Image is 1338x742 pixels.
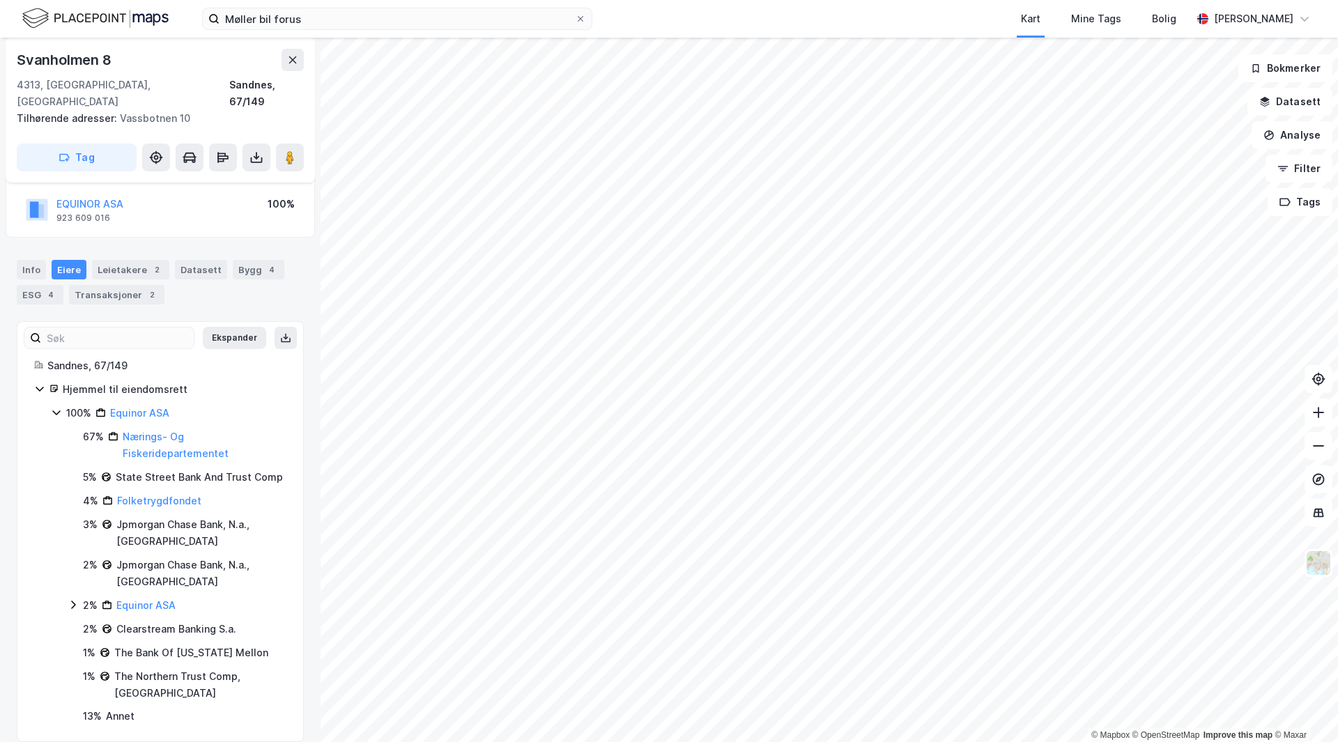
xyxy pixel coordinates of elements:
div: Sandnes, 67/149 [47,357,286,374]
div: Sandnes, 67/149 [229,77,304,110]
div: Jpmorgan Chase Bank, N.a., [GEOGRAPHIC_DATA] [116,516,286,550]
div: 4 [265,263,279,277]
button: Bokmerker [1238,54,1332,82]
a: Equinor ASA [110,407,169,419]
button: Tags [1268,188,1332,216]
iframe: Chat Widget [1268,675,1338,742]
div: Info [17,260,46,279]
a: Nærings- Og Fiskeridepartementet [123,431,229,459]
div: 4313, [GEOGRAPHIC_DATA], [GEOGRAPHIC_DATA] [17,77,229,110]
div: 1% [83,668,95,685]
div: The Northern Trust Comp, [GEOGRAPHIC_DATA] [114,668,286,702]
div: 5% [83,469,97,486]
div: 2 [145,288,159,302]
div: 100% [268,196,295,212]
a: Folketrygdfondet [117,495,201,507]
div: 1% [83,644,95,661]
div: Hjemmel til eiendomsrett [63,381,286,398]
div: [PERSON_NAME] [1214,10,1293,27]
div: Mine Tags [1071,10,1121,27]
div: 100% [66,405,91,422]
div: Transaksjoner [69,285,164,304]
div: Svanholmen 8 [17,49,114,71]
a: Mapbox [1091,730,1130,740]
div: Leietakere [92,260,169,279]
div: 4 [44,288,58,302]
div: Annet [106,708,134,725]
input: Søk [41,327,194,348]
input: Søk på adresse, matrikkel, gårdeiere, leietakere eller personer [220,8,575,29]
div: Vassbotnen 10 [17,110,293,127]
a: OpenStreetMap [1132,730,1200,740]
div: 4% [83,493,98,509]
div: Bolig [1152,10,1176,27]
div: 2% [83,597,98,614]
div: Jpmorgan Chase Bank, N.a., [GEOGRAPHIC_DATA] [116,557,286,590]
div: 2% [83,557,98,573]
div: Datasett [175,260,227,279]
button: Filter [1266,155,1332,183]
div: The Bank Of [US_STATE] Mellon [114,644,268,661]
div: 3% [83,516,98,533]
div: 2% [83,621,98,637]
div: ESG [17,285,63,304]
span: Tilhørende adresser: [17,112,120,124]
div: 923 609 016 [56,212,110,224]
a: Improve this map [1204,730,1272,740]
div: Clearstream Banking S.a. [116,621,236,637]
button: Analyse [1252,121,1332,149]
div: Bygg [233,260,284,279]
div: Eiere [52,260,86,279]
a: Equinor ASA [116,599,176,611]
button: Datasett [1247,88,1332,116]
div: 2 [150,263,164,277]
div: 13 % [83,708,102,725]
div: 67% [83,428,104,445]
img: Z [1305,550,1332,576]
button: Ekspander [203,327,266,349]
div: State Street Bank And Trust Comp [116,469,283,486]
img: logo.f888ab2527a4732fd821a326f86c7f29.svg [22,6,169,31]
button: Tag [17,144,137,171]
div: Kart [1021,10,1040,27]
